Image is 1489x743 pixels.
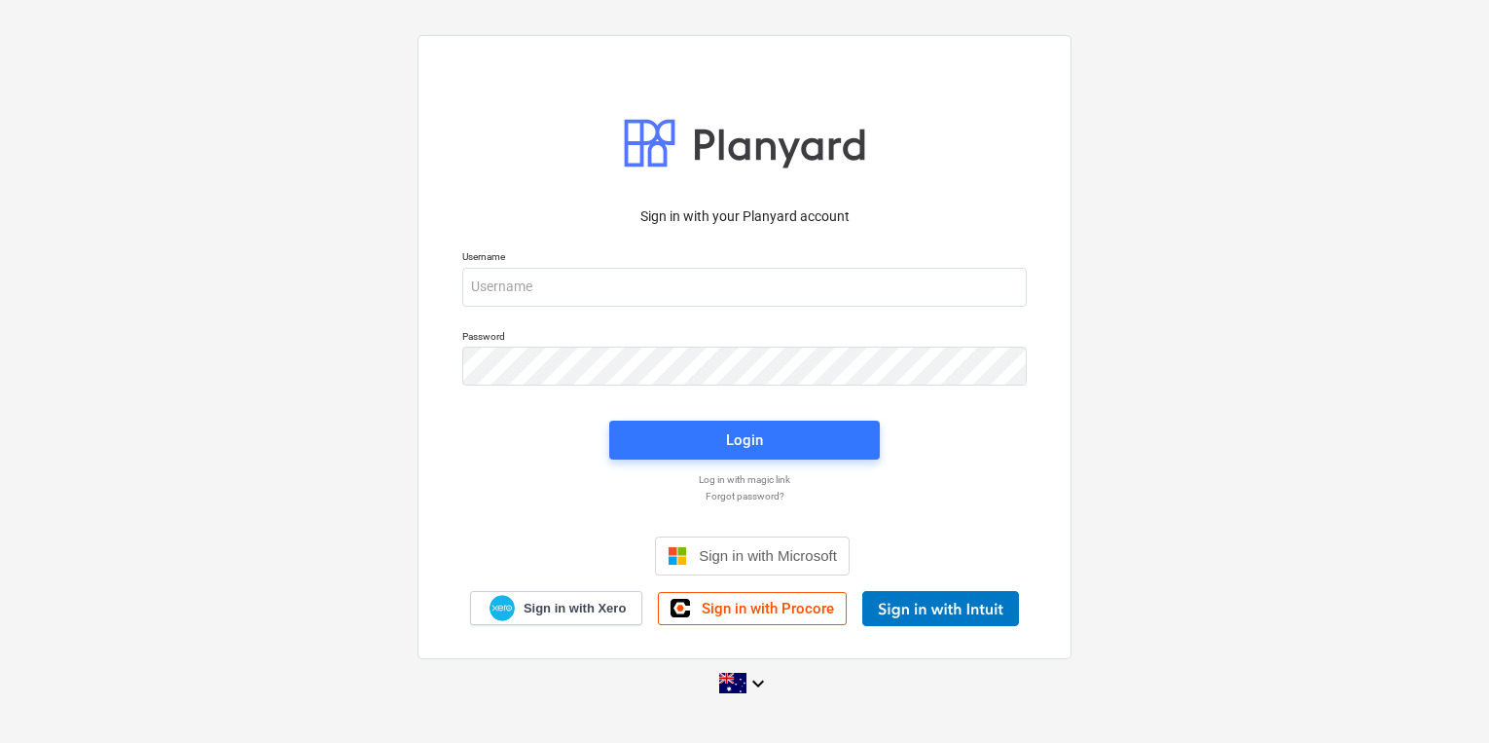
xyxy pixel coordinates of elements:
a: Log in with magic link [453,473,1036,486]
img: Xero logo [490,595,515,621]
span: Sign in with Xero [524,600,626,617]
img: Microsoft logo [668,546,687,566]
p: Sign in with your Planyard account [462,206,1027,227]
button: Login [609,421,880,460]
span: Sign in with Microsoft [699,547,837,564]
div: Login [726,427,763,453]
p: Password [462,330,1027,347]
p: Username [462,250,1027,267]
span: Sign in with Procore [702,600,834,617]
a: Sign in with Procore [658,592,847,625]
i: keyboard_arrow_down [746,672,770,695]
a: Sign in with Xero [470,591,643,625]
a: Forgot password? [453,490,1036,502]
input: Username [462,268,1027,307]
